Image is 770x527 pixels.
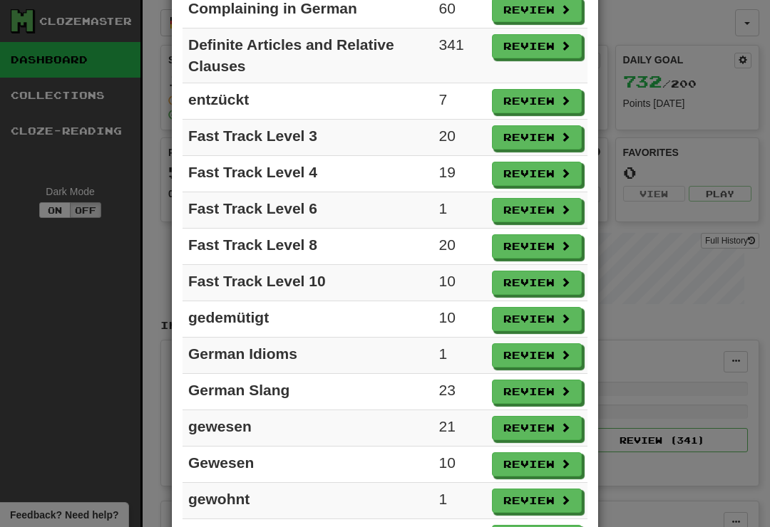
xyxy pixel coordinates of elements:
button: Review [492,416,582,440]
button: Review [492,125,582,150]
button: Review [492,271,582,295]
td: entzückt [183,83,433,120]
td: 20 [433,120,486,156]
td: Gewesen [183,447,433,483]
button: Review [492,489,582,513]
td: 10 [433,301,486,338]
td: 23 [433,374,486,410]
td: 20 [433,229,486,265]
td: gewohnt [183,483,433,519]
button: Review [492,198,582,222]
button: Review [492,34,582,58]
button: Review [492,234,582,259]
td: gedemütigt [183,301,433,338]
td: Definite Articles and Relative Clauses [183,28,433,83]
td: Fast Track Level 8 [183,229,433,265]
button: Review [492,343,582,367]
td: 1 [433,192,486,229]
button: Review [492,380,582,404]
td: German Idioms [183,338,433,374]
button: Review [492,452,582,476]
button: Review [492,89,582,113]
td: Fast Track Level 10 [183,265,433,301]
td: 10 [433,265,486,301]
td: Fast Track Level 4 [183,156,433,192]
td: 10 [433,447,486,483]
td: 21 [433,410,486,447]
button: Review [492,307,582,331]
td: Fast Track Level 6 [183,192,433,229]
td: Fast Track Level 3 [183,120,433,156]
td: 19 [433,156,486,192]
td: gewesen [183,410,433,447]
td: 1 [433,483,486,519]
td: 1 [433,338,486,374]
td: 341 [433,28,486,83]
button: Review [492,162,582,186]
td: German Slang [183,374,433,410]
td: 7 [433,83,486,120]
